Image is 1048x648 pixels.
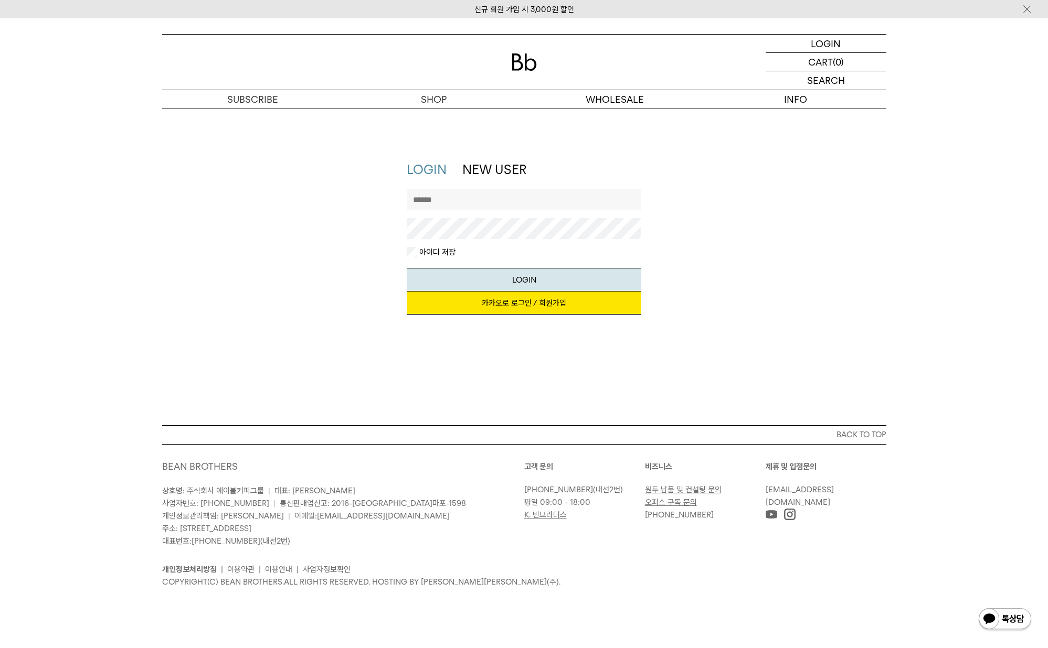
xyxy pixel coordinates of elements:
[268,486,270,495] span: |
[303,565,351,574] a: 사업자정보확인
[645,498,697,507] a: 오피스 구독 문의
[524,460,645,473] p: 고객 문의
[162,425,886,444] button: BACK TO TOP
[766,53,886,71] a: CART (0)
[407,291,641,315] a: 카카오로 로그인 / 회원가입
[221,563,223,576] li: |
[524,485,593,494] a: [PHONE_NUMBER]
[808,53,833,71] p: CART
[524,510,567,520] a: K. 빈브라더스
[162,536,290,546] span: 대표번호: (내선2번)
[645,460,766,473] p: 비즈니스
[297,563,299,576] li: |
[162,511,284,521] span: 개인정보관리책임: [PERSON_NAME]
[766,460,886,473] p: 제휴 및 입점문의
[162,90,343,109] a: SUBSCRIBE
[645,510,714,520] a: [PHONE_NUMBER]
[162,565,217,574] a: 개인정보처리방침
[705,90,886,109] p: INFO
[524,90,705,109] p: WHOLESALE
[512,53,537,71] img: 로고
[162,461,238,472] a: BEAN BROTHERS
[162,486,264,495] span: 상호명: 주식회사 에이블커피그룹
[766,485,834,507] a: [EMAIL_ADDRESS][DOMAIN_NAME]
[343,90,524,109] a: SHOP
[274,486,355,495] span: 대표: [PERSON_NAME]
[294,511,450,521] span: 이메일:
[280,499,466,508] span: 통신판매업신고: 2016-[GEOGRAPHIC_DATA]마포-1598
[474,5,574,14] a: 신규 회원 가입 시 3,000원 할인
[192,536,260,546] a: [PHONE_NUMBER]
[317,511,450,521] a: [EMAIL_ADDRESS][DOMAIN_NAME]
[273,499,276,508] span: |
[645,485,722,494] a: 원두 납품 및 컨설팅 문의
[462,162,526,177] a: NEW USER
[407,162,447,177] a: LOGIN
[259,563,261,576] li: |
[162,499,269,508] span: 사업자번호: [PHONE_NUMBER]
[807,71,845,90] p: SEARCH
[162,576,886,588] p: COPYRIGHT(C) BEAN BROTHERS. ALL RIGHTS RESERVED. HOSTING BY [PERSON_NAME][PERSON_NAME](주).
[162,524,251,533] span: 주소: [STREET_ADDRESS]
[417,247,456,257] label: 아이디 저장
[524,483,640,496] p: (내선2번)
[524,496,640,509] p: 평일 09:00 - 18:00
[407,268,641,291] button: LOGIN
[766,35,886,53] a: LOGIN
[833,53,844,71] p: (0)
[978,607,1032,632] img: 카카오톡 채널 1:1 채팅 버튼
[288,511,290,521] span: |
[265,565,292,574] a: 이용안내
[227,565,255,574] a: 이용약관
[811,35,841,52] p: LOGIN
